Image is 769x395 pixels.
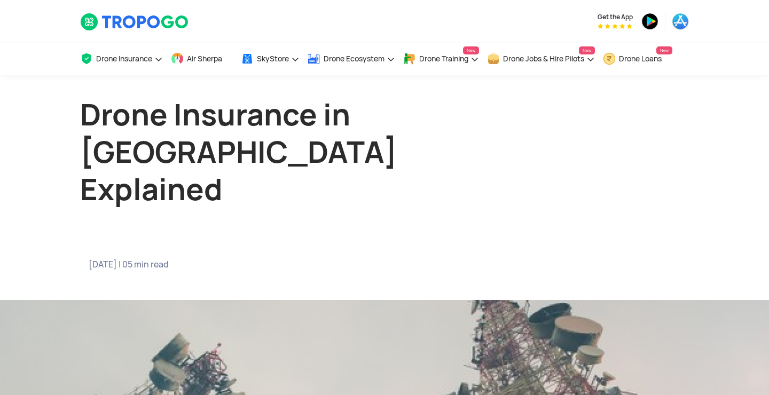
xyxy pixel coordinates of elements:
[598,23,632,29] img: App Raking
[579,46,595,54] span: New
[171,43,233,75] a: Air Sherpa
[598,13,633,21] span: Get the App
[80,43,163,75] a: Drone Insurance
[641,13,658,30] img: ic_playstore.png
[463,46,479,54] span: New
[241,43,300,75] a: SkyStore
[419,54,468,63] span: Drone Training
[187,54,222,63] span: Air Sherpa
[324,54,384,63] span: Drone Ecosystem
[503,54,584,63] span: Drone Jobs & Hire Pilots
[619,54,662,63] span: Drone Loans
[487,43,595,75] a: Drone Jobs & Hire PilotsNew
[80,13,190,31] img: TropoGo Logo
[603,43,672,75] a: Drone LoansNew
[308,43,395,75] a: Drone Ecosystem
[257,54,289,63] span: SkyStore
[89,259,368,270] span: [DATE] | 05 min read
[96,54,152,63] span: Drone Insurance
[672,13,689,30] img: ic_appstore.png
[656,46,672,54] span: New
[403,43,479,75] a: Drone TrainingNew
[80,96,481,208] h1: Drone Insurance in [GEOGRAPHIC_DATA] Explained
